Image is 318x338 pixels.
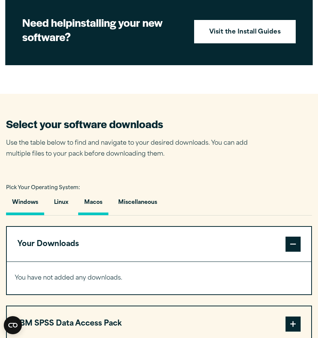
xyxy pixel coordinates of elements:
h2: Select your software downloads [6,116,259,131]
h2: installing your new software? [22,15,184,44]
a: Visit the Install Guides [194,20,296,43]
button: Your Downloads [7,227,311,262]
button: Linux [48,194,74,215]
span: Pick Your Operating System: [6,185,80,190]
div: Your Downloads [7,262,311,294]
button: Windows [6,194,44,215]
button: Open CMP widget [4,316,22,334]
strong: Need help [22,15,72,30]
p: Use the table below to find and navigate to your desired downloads. You can add multiple files to... [6,138,259,160]
strong: Visit the Install Guides [209,28,281,37]
button: Miscellaneous [112,194,163,215]
p: You have not added any downloads. [15,273,303,284]
button: Macos [78,194,108,215]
